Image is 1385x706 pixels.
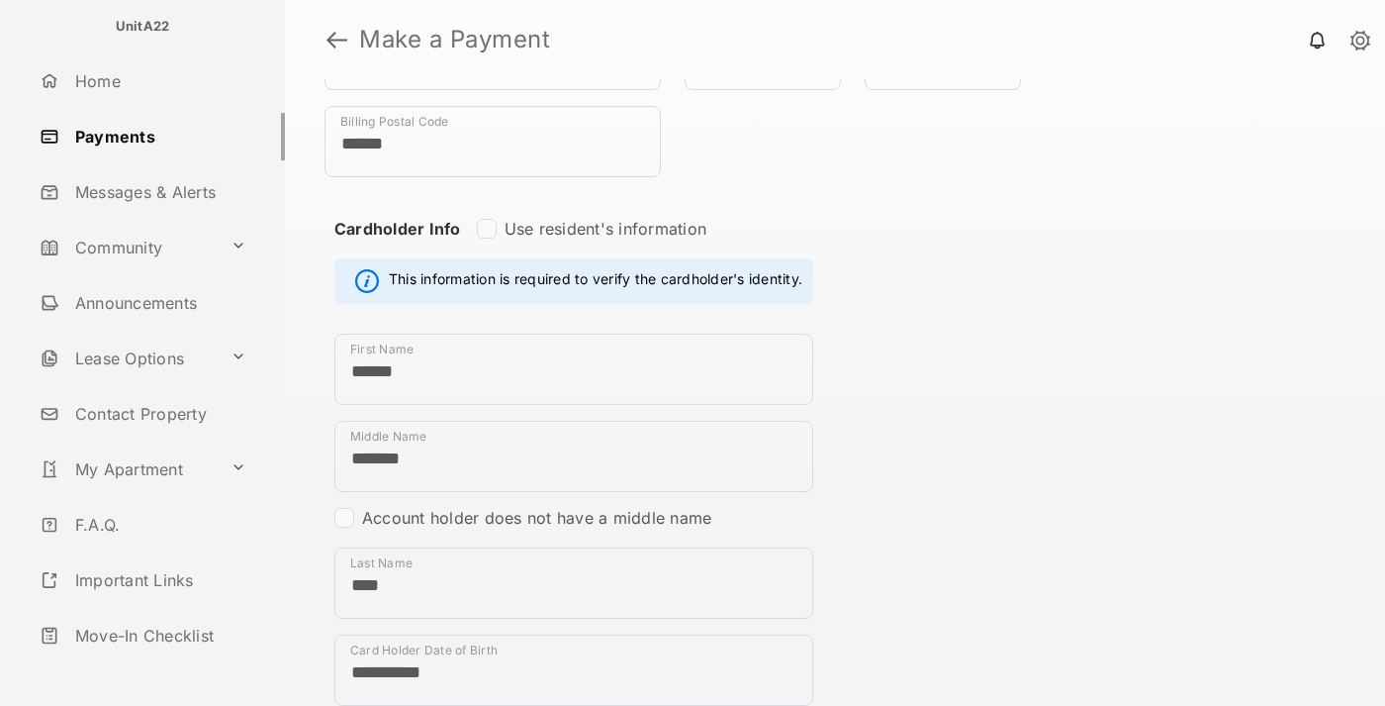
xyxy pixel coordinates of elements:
[362,508,711,528] label: Account holder does not have a middle name
[32,57,285,105] a: Home
[32,224,223,271] a: Community
[32,113,285,160] a: Payments
[389,269,802,293] span: This information is required to verify the cardholder's identity.
[359,28,550,51] strong: Make a Payment
[32,612,285,659] a: Move-In Checklist
[116,17,170,37] p: UnitA22
[505,219,706,239] label: Use resident's information
[32,390,285,438] a: Contact Property
[32,279,285,327] a: Announcements
[334,219,461,274] strong: Cardholder Info
[32,501,285,549] a: F.A.Q.
[32,556,254,604] a: Important Links
[32,168,285,216] a: Messages & Alerts
[32,335,223,382] a: Lease Options
[32,446,223,493] a: My Apartment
